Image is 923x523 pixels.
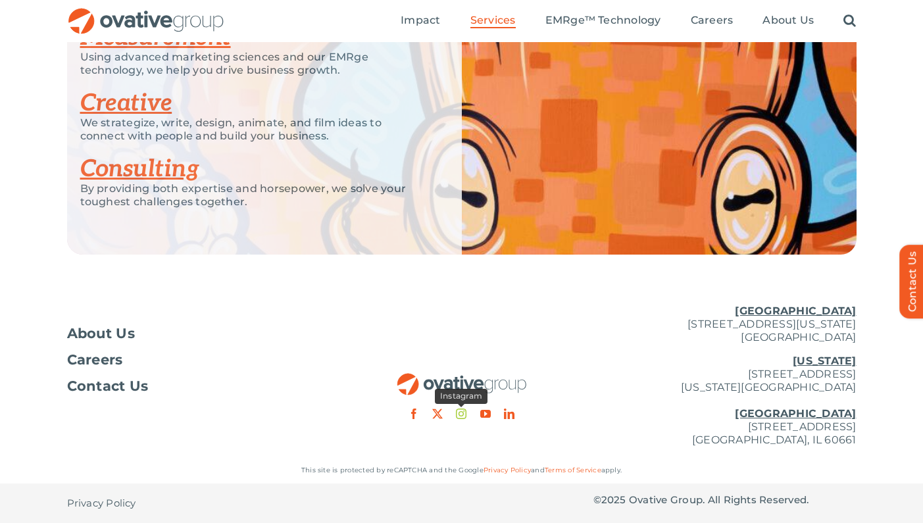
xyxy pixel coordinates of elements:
[67,353,330,366] a: Careers
[470,14,516,28] a: Services
[480,409,491,419] a: youtube
[691,14,734,27] span: Careers
[691,14,734,28] a: Careers
[67,484,136,523] a: Privacy Policy
[80,89,172,118] a: Creative
[67,7,225,19] a: OG_Full_horizontal_RGB
[456,409,466,419] a: instagram
[396,372,528,384] a: OG_Full_horizontal_RGB
[401,14,440,28] a: Impact
[67,497,136,510] span: Privacy Policy
[67,327,136,340] span: About Us
[545,14,661,28] a: EMRge™ Technology
[432,409,443,419] a: twitter
[593,493,857,507] p: © Ovative Group. All Rights Reserved.
[601,493,626,506] span: 2025
[401,14,440,27] span: Impact
[735,305,856,317] u: [GEOGRAPHIC_DATA]
[67,353,123,366] span: Careers
[470,14,516,27] span: Services
[67,327,330,393] nav: Footer Menu
[67,380,330,393] a: Contact Us
[843,14,856,28] a: Search
[80,51,429,77] p: Using advanced marketing sciences and our EMRge technology, we help you drive business growth.
[545,466,601,474] a: Terms of Service
[762,14,814,28] a: About Us
[545,14,661,27] span: EMRge™ Technology
[504,409,514,419] a: linkedin
[484,466,531,474] a: Privacy Policy
[793,355,856,367] u: [US_STATE]
[67,464,857,477] p: This site is protected by reCAPTCHA and the Google and apply.
[762,14,814,27] span: About Us
[593,355,857,447] p: [STREET_ADDRESS] [US_STATE][GEOGRAPHIC_DATA] [STREET_ADDRESS] [GEOGRAPHIC_DATA], IL 60661
[435,389,487,404] div: Instagram
[735,407,856,420] u: [GEOGRAPHIC_DATA]
[80,182,429,209] p: By providing both expertise and horsepower, we solve your toughest challenges together.
[593,305,857,344] p: [STREET_ADDRESS][US_STATE] [GEOGRAPHIC_DATA]
[80,116,429,143] p: We strategize, write, design, animate, and film ideas to connect with people and build your busin...
[80,155,199,184] a: Consulting
[67,327,330,340] a: About Us
[409,409,419,419] a: facebook
[67,380,149,393] span: Contact Us
[67,484,330,523] nav: Footer - Privacy Policy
